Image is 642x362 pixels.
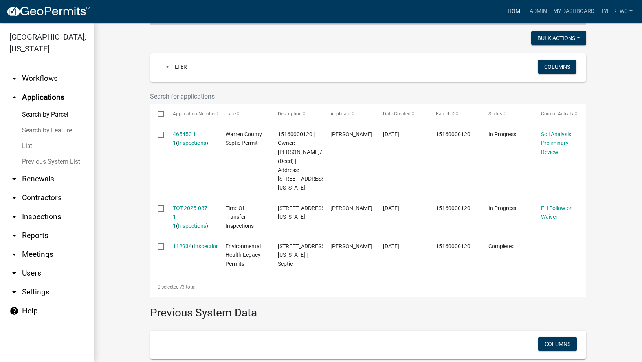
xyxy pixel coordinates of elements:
[330,111,351,117] span: Applicant
[278,243,326,267] span: 2049 DELAWARE ST | Septic
[504,4,526,19] a: Home
[9,231,19,240] i: arrow_drop_down
[194,243,222,249] a: Inspections
[526,4,550,19] a: Admin
[330,131,372,137] span: Mike Harkin
[598,4,636,19] a: TylerTWC
[428,104,481,123] datatable-header-cell: Parcel ID
[488,111,502,117] span: Status
[538,60,576,74] button: Columns
[488,131,516,137] span: In Progress
[9,74,19,83] i: arrow_drop_down
[150,104,165,123] datatable-header-cell: Select
[173,204,211,230] div: ( )
[9,287,19,297] i: arrow_drop_down
[383,111,411,117] span: Date Created
[150,88,512,104] input: Search for applications
[278,205,326,220] span: 2049 DELAWARE ST
[278,131,364,191] span: 15160000120 | Owner: BLOXHAM, DARLENE/RIGGINS, BRIAN (Deed) | Address: 2049 DELAWARE ST
[158,284,182,290] span: 0 selected /
[270,104,323,123] datatable-header-cell: Description
[173,130,211,148] div: ( )
[173,111,216,117] span: Application Number
[481,104,534,123] datatable-header-cell: Status
[330,205,372,211] span: Tyler Till
[9,269,19,278] i: arrow_drop_down
[488,243,515,249] span: Completed
[165,104,218,123] datatable-header-cell: Application Number
[226,205,254,229] span: Time Of Transfer Inspections
[9,250,19,259] i: arrow_drop_down
[436,111,455,117] span: Parcel ID
[9,193,19,203] i: arrow_drop_down
[226,111,236,117] span: Type
[323,104,376,123] datatable-header-cell: Applicant
[173,242,211,251] div: ( )
[9,93,19,102] i: arrow_drop_up
[9,212,19,221] i: arrow_drop_down
[383,205,399,211] span: 07/03/2025
[218,104,270,123] datatable-header-cell: Type
[330,243,372,249] span: Kate Honer
[541,111,574,117] span: Current Activity
[173,205,207,229] a: TOT-2025-087 1 1
[436,205,470,211] span: 15160000120
[550,4,598,19] a: My Dashboard
[383,131,399,137] span: 08/18/2025
[226,131,262,146] span: Warren County Septic Permit
[173,131,196,146] a: 465450 1 1
[541,205,573,220] a: EH Follow on Waiver
[538,337,577,351] button: Columns
[531,31,586,45] button: Bulk Actions
[9,306,19,316] i: help
[226,243,261,267] span: Environmental Health Legacy Permits
[9,174,19,184] i: arrow_drop_down
[173,243,192,249] a: 112934
[278,111,302,117] span: Description
[383,243,399,249] span: 04/12/2023
[488,205,516,211] span: In Progress
[376,104,428,123] datatable-header-cell: Date Created
[178,140,206,146] a: Inspections
[150,297,586,321] h3: Previous System Data
[436,131,470,137] span: 15160000120
[178,223,206,229] a: Inspections
[534,104,586,123] datatable-header-cell: Current Activity
[541,131,571,155] a: Soil Analysis Preliminary Review
[160,60,193,74] a: + Filter
[436,243,470,249] span: 15160000120
[150,277,586,297] div: 3 total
